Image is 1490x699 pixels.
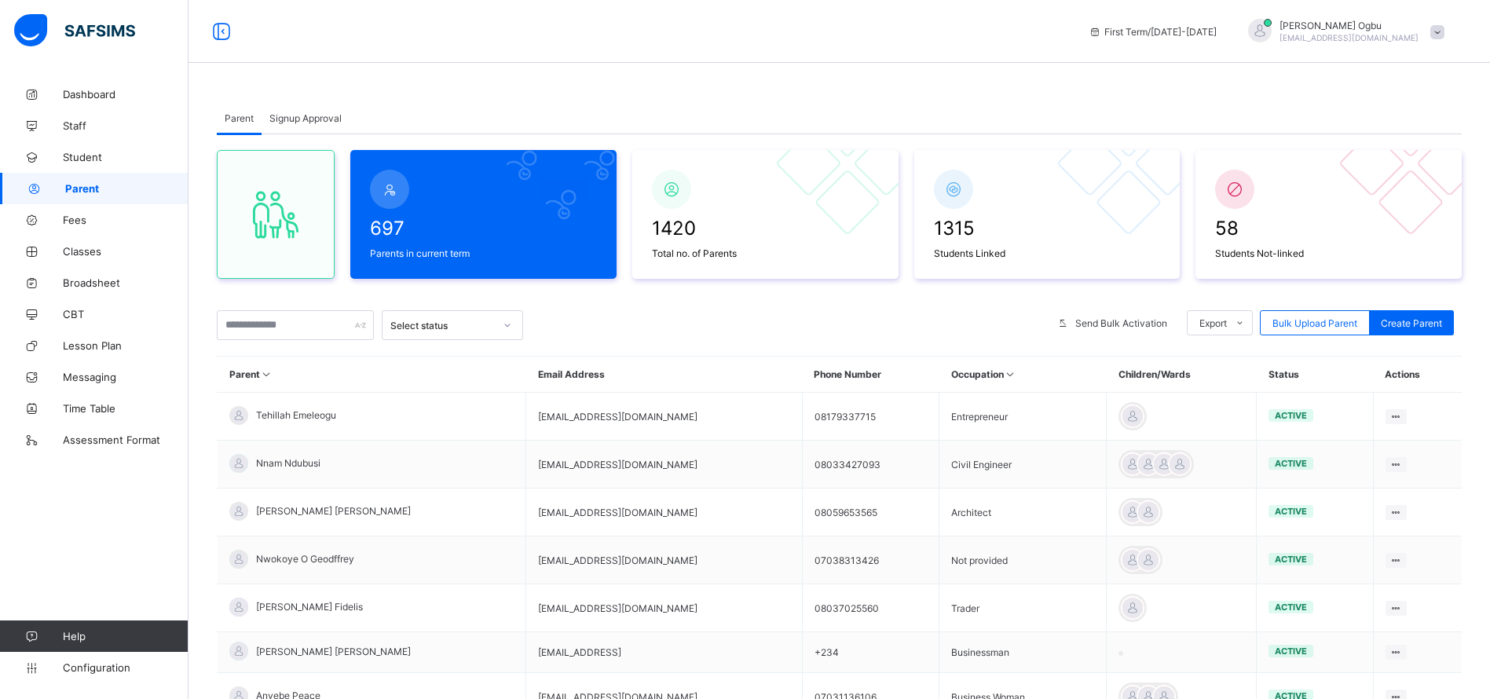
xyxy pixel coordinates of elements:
span: Lesson Plan [63,339,189,352]
img: safsims [14,14,135,47]
span: active [1275,554,1307,565]
td: +234 [802,632,939,673]
td: [EMAIL_ADDRESS][DOMAIN_NAME] [526,536,802,584]
span: Bulk Upload Parent [1272,317,1357,329]
span: Nnam Ndubusi [256,457,320,469]
span: CBT [63,308,189,320]
span: Classes [63,245,189,258]
td: [EMAIL_ADDRESS][DOMAIN_NAME] [526,393,802,441]
th: Occupation [939,357,1107,393]
span: Export [1199,317,1227,329]
span: Create Parent [1381,317,1442,329]
span: Tehillah Emeleogu [256,409,336,421]
div: Select status [390,320,494,331]
span: 1315 [934,217,1161,240]
td: 08059653565 [802,489,939,536]
span: Fees [63,214,189,226]
span: 58 [1215,217,1442,240]
span: Assessment Format [63,434,189,446]
span: Total no. of Parents [652,247,879,259]
td: 08033427093 [802,441,939,489]
i: Sort in Ascending Order [260,368,273,380]
td: Architect [939,489,1107,536]
span: [EMAIL_ADDRESS][DOMAIN_NAME] [1279,33,1419,42]
td: 08037025560 [802,584,939,632]
th: Status [1257,357,1374,393]
span: Student [63,151,189,163]
td: 07038313426 [802,536,939,584]
span: Parent [65,182,189,195]
span: Signup Approval [269,112,342,124]
span: session/term information [1089,26,1217,38]
td: Businessman [939,632,1107,673]
span: active [1275,506,1307,517]
span: Messaging [63,371,189,383]
div: AnnOgbu [1232,19,1452,45]
th: Phone Number [802,357,939,393]
span: Broadsheet [63,276,189,289]
span: Configuration [63,661,188,674]
td: Civil Engineer [939,441,1107,489]
span: active [1275,410,1307,421]
td: [EMAIL_ADDRESS][DOMAIN_NAME] [526,441,802,489]
span: [PERSON_NAME] Ogbu [1279,20,1419,31]
span: [PERSON_NAME] Fidelis [256,601,363,613]
span: Help [63,630,188,642]
span: Students Not-linked [1215,247,1442,259]
td: [EMAIL_ADDRESS] [526,632,802,673]
span: Nwokoye O Geodffrey [256,553,354,565]
span: 1420 [652,217,879,240]
span: active [1275,602,1307,613]
td: Not provided [939,536,1107,584]
td: [EMAIL_ADDRESS][DOMAIN_NAME] [526,489,802,536]
span: Dashboard [63,88,189,101]
span: 697 [370,217,597,240]
i: Sort in Ascending Order [1004,368,1017,380]
span: active [1275,646,1307,657]
td: [EMAIL_ADDRESS][DOMAIN_NAME] [526,584,802,632]
span: active [1275,458,1307,469]
th: Email Address [526,357,802,393]
td: Trader [939,584,1107,632]
span: [PERSON_NAME] [PERSON_NAME] [256,646,411,657]
span: [PERSON_NAME] [PERSON_NAME] [256,505,411,517]
th: Children/Wards [1107,357,1257,393]
span: Students Linked [934,247,1161,259]
span: Send Bulk Activation [1075,317,1167,329]
td: Entrepreneur [939,393,1107,441]
td: 08179337715 [802,393,939,441]
th: Actions [1373,357,1462,393]
span: Parent [225,112,254,124]
span: Staff [63,119,189,132]
span: Time Table [63,402,189,415]
th: Parent [218,357,526,393]
span: Parents in current term [370,247,597,259]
